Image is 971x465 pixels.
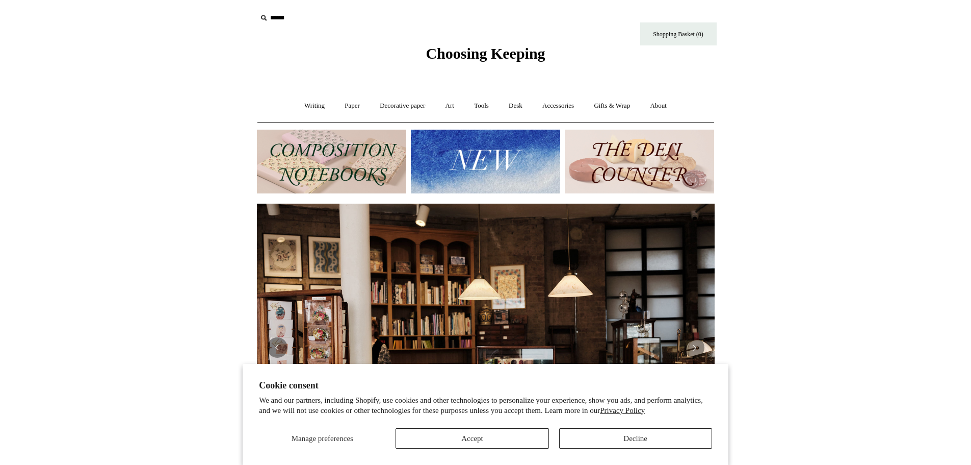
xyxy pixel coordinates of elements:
[426,53,545,60] a: Choosing Keeping
[335,92,369,119] a: Paper
[533,92,583,119] a: Accessories
[684,337,704,358] button: Next
[565,130,714,193] img: The Deli Counter
[426,45,545,62] span: Choosing Keeping
[641,92,676,119] a: About
[411,130,560,193] img: New.jpg__PID:f73bdf93-380a-4a35-bcfe-7823039498e1
[600,406,645,414] a: Privacy Policy
[640,22,717,45] a: Shopping Basket (0)
[259,428,385,449] button: Manage preferences
[259,396,712,415] p: We and our partners, including Shopify, use cookies and other technologies to personalize your ex...
[559,428,712,449] button: Decline
[396,428,548,449] button: Accept
[292,434,353,443] span: Manage preferences
[436,92,463,119] a: Art
[371,92,434,119] a: Decorative paper
[295,92,334,119] a: Writing
[259,380,712,391] h2: Cookie consent
[465,92,498,119] a: Tools
[267,337,287,358] button: Previous
[257,130,406,193] img: 202302 Composition ledgers.jpg__PID:69722ee6-fa44-49dd-a067-31375e5d54ec
[500,92,532,119] a: Desk
[585,92,639,119] a: Gifts & Wrap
